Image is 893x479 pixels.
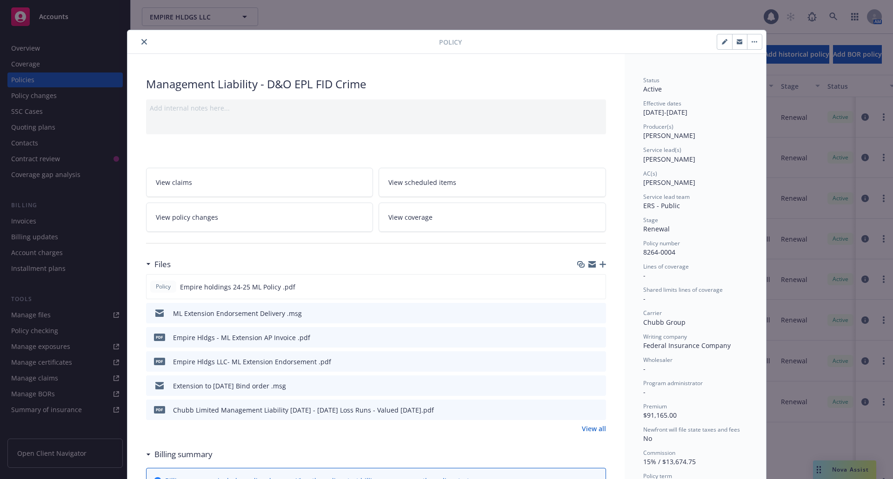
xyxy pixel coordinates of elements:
span: View claims [156,177,192,187]
span: Chubb Group [643,318,686,327]
span: [PERSON_NAME] [643,178,695,187]
button: preview file [594,405,602,415]
span: View scheduled items [388,177,456,187]
div: Extension to [DATE] Bind order .msg [173,381,286,391]
div: Empire Hldgs - ML Extension AP Invoice .pdf [173,333,310,342]
span: 8264-0004 [643,248,675,256]
h3: Billing summary [154,448,213,460]
span: pdf [154,334,165,341]
a: View all [582,424,606,433]
span: Program administrator [643,379,703,387]
div: Empire Hldgs LLC- ML Extension Endorsement .pdf [173,357,331,367]
span: Policy number [643,239,680,247]
span: Status [643,76,660,84]
button: download file [579,357,586,367]
span: No [643,434,652,443]
span: Newfront will file state taxes and fees [643,426,740,433]
span: - [643,364,646,373]
span: Policy [154,282,173,291]
span: Lines of coverage [643,262,689,270]
span: Shared limits lines of coverage [643,286,723,294]
button: preview file [593,282,602,292]
span: $91,165.00 [643,411,677,420]
span: - [643,387,646,396]
h3: Files [154,258,171,270]
div: [DATE] - [DATE] [643,99,747,117]
span: AC(s) [643,170,657,177]
span: [PERSON_NAME] [643,155,695,164]
button: preview file [594,357,602,367]
span: Federal Insurance Company [643,341,731,350]
button: preview file [594,381,602,391]
div: ML Extension Endorsement Delivery .msg [173,308,302,318]
span: pdf [154,406,165,413]
span: Commission [643,449,675,457]
div: Billing summary [146,448,213,460]
button: close [139,36,150,47]
span: Writing company [643,333,687,341]
span: View coverage [388,212,433,222]
span: ERS - Public [643,201,680,210]
span: pdf [154,358,165,365]
button: preview file [594,333,602,342]
button: download file [579,405,586,415]
div: Add internal notes here... [150,103,602,113]
span: Service lead team [643,193,690,201]
span: Renewal [643,224,670,233]
span: Empire holdings 24-25 ML Policy .pdf [180,282,295,292]
span: Carrier [643,309,662,317]
div: Files [146,258,171,270]
div: Management Liability - D&O EPL FID Crime [146,76,606,92]
button: download file [579,308,586,318]
div: Chubb Limited Management Liability [DATE] - [DATE] Loss Runs - Valued [DATE].pdf [173,405,434,415]
button: download file [579,381,586,391]
span: Active [643,85,662,93]
span: Effective dates [643,99,681,107]
div: - [643,270,747,280]
div: - [643,294,747,303]
span: Wholesaler [643,356,673,364]
span: Premium [643,402,667,410]
span: Service lead(s) [643,146,681,154]
span: [PERSON_NAME] [643,131,695,140]
span: Policy [439,37,462,47]
button: download file [579,282,586,292]
a: View claims [146,168,373,197]
span: Producer(s) [643,123,673,131]
button: download file [579,333,586,342]
a: View scheduled items [379,168,606,197]
span: Stage [643,216,658,224]
span: 15% / $13,674.75 [643,457,696,466]
span: View policy changes [156,212,218,222]
a: View policy changes [146,203,373,232]
button: preview file [594,308,602,318]
a: View coverage [379,203,606,232]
